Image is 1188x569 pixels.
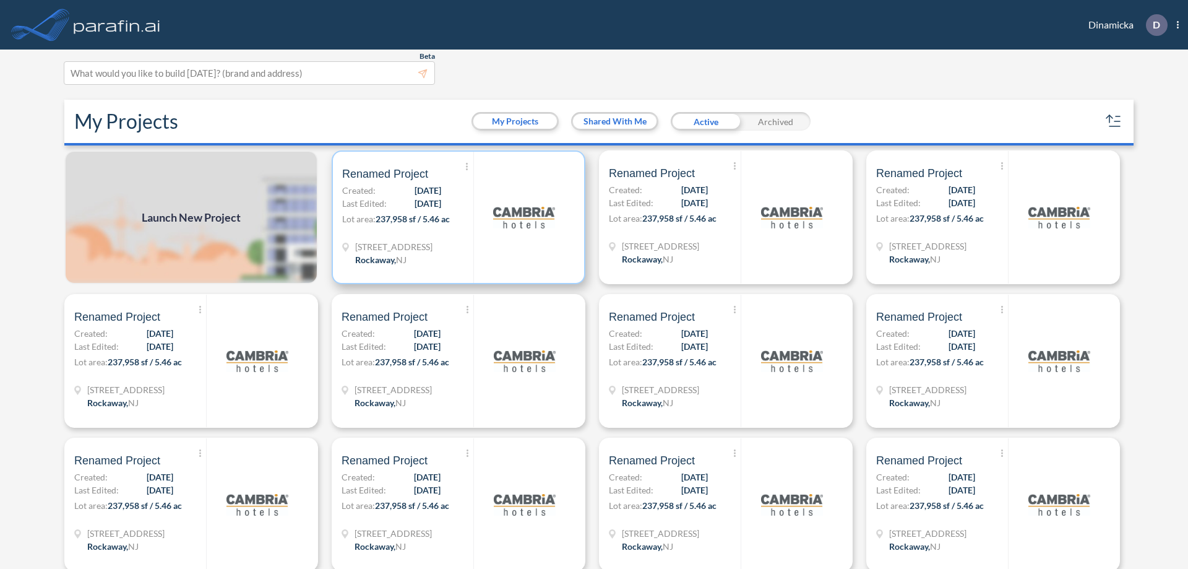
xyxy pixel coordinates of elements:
[609,484,653,497] span: Last Edited:
[147,471,173,484] span: [DATE]
[342,340,386,353] span: Last Edited:
[342,500,375,511] span: Lot area:
[355,541,395,552] span: Rockaway ,
[355,383,432,396] span: 321 Mt Hope Ave
[87,397,128,408] span: Rockaway ,
[375,357,449,367] span: 237,958 sf / 5.46 ac
[622,240,699,253] span: 321 Mt Hope Ave
[949,183,975,196] span: [DATE]
[681,196,708,209] span: [DATE]
[761,186,823,248] img: logo
[910,357,984,367] span: 237,958 sf / 5.46 ac
[147,327,173,340] span: [DATE]
[355,396,406,409] div: Rockaway, NJ
[609,357,642,367] span: Lot area:
[609,166,695,181] span: Renamed Project
[741,112,811,131] div: Archived
[1104,111,1124,131] button: sort
[64,150,318,284] img: add
[128,397,139,408] span: NJ
[414,327,441,340] span: [DATE]
[681,484,708,497] span: [DATE]
[376,214,450,224] span: 237,958 sf / 5.46 ac
[930,397,940,408] span: NJ
[414,471,441,484] span: [DATE]
[74,484,119,497] span: Last Edited:
[622,397,663,408] span: Rockaway ,
[414,484,441,497] span: [DATE]
[355,397,395,408] span: Rockaway ,
[415,184,441,197] span: [DATE]
[609,196,653,209] span: Last Edited:
[876,340,921,353] span: Last Edited:
[609,213,642,224] span: Lot area:
[414,340,441,353] span: [DATE]
[609,310,695,324] span: Renamed Project
[889,383,966,396] span: 321 Mt Hope Ave
[342,197,387,210] span: Last Edited:
[876,484,921,497] span: Last Edited:
[681,471,708,484] span: [DATE]
[355,254,396,265] span: Rockaway ,
[876,166,962,181] span: Renamed Project
[395,397,406,408] span: NJ
[609,453,695,468] span: Renamed Project
[930,254,940,264] span: NJ
[622,254,663,264] span: Rockaway ,
[663,541,673,552] span: NJ
[876,310,962,324] span: Renamed Project
[87,541,128,552] span: Rockaway ,
[87,527,165,540] span: 321 Mt Hope Ave
[622,540,673,553] div: Rockaway, NJ
[889,397,930,408] span: Rockaway ,
[949,484,975,497] span: [DATE]
[342,184,376,197] span: Created:
[473,114,557,129] button: My Projects
[889,527,966,540] span: 321 Mt Hope Ave
[681,340,708,353] span: [DATE]
[1153,19,1160,30] p: D
[74,110,178,133] h2: My Projects
[609,327,642,340] span: Created:
[342,357,375,367] span: Lot area:
[493,186,555,248] img: logo
[949,340,975,353] span: [DATE]
[622,253,673,266] div: Rockaway, NJ
[876,213,910,224] span: Lot area:
[622,541,663,552] span: Rockaway ,
[74,340,119,353] span: Last Edited:
[876,327,910,340] span: Created:
[226,474,288,536] img: logo
[396,254,407,265] span: NJ
[910,500,984,511] span: 237,958 sf / 5.46 ac
[876,500,910,511] span: Lot area:
[889,396,940,409] div: Rockaway, NJ
[71,12,163,37] img: logo
[1028,186,1090,248] img: logo
[889,541,930,552] span: Rockaway ,
[342,471,375,484] span: Created:
[663,254,673,264] span: NJ
[642,357,717,367] span: 237,958 sf / 5.46 ac
[910,213,984,224] span: 237,958 sf / 5.46 ac
[415,197,441,210] span: [DATE]
[87,396,139,409] div: Rockaway, NJ
[74,310,160,324] span: Renamed Project
[622,396,673,409] div: Rockaway, NJ
[622,383,699,396] span: 321 Mt Hope Ave
[889,240,966,253] span: 321 Mt Hope Ave
[609,471,642,484] span: Created:
[87,383,165,396] span: 321 Mt Hope Ave
[642,500,717,511] span: 237,958 sf / 5.46 ac
[876,357,910,367] span: Lot area:
[609,500,642,511] span: Lot area:
[87,540,139,553] div: Rockaway, NJ
[949,327,975,340] span: [DATE]
[876,471,910,484] span: Created:
[494,474,556,536] img: logo
[1028,330,1090,392] img: logo
[74,327,108,340] span: Created:
[342,167,428,181] span: Renamed Project
[609,183,642,196] span: Created:
[147,340,173,353] span: [DATE]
